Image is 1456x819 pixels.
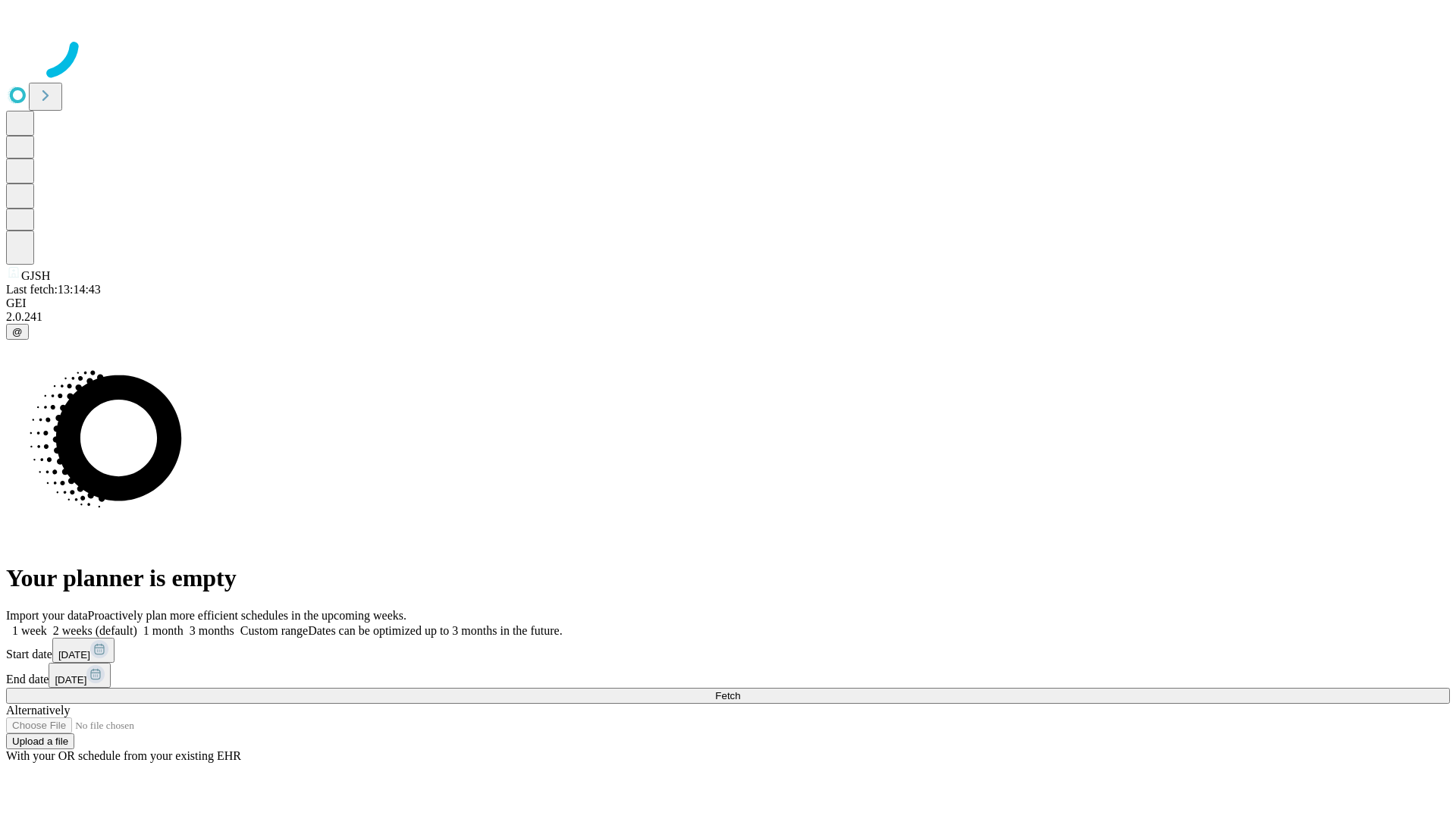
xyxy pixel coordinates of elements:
[308,624,562,637] span: Dates can be optimized up to 3 months in the future.
[58,649,90,661] span: [DATE]
[55,674,86,686] span: [DATE]
[6,324,29,340] button: @
[715,690,740,701] span: Fetch
[190,624,234,637] span: 3 months
[21,269,50,282] span: GJSH
[6,704,70,717] span: Alternatively
[12,624,47,637] span: 1 week
[6,663,1450,688] div: End date
[143,624,184,637] span: 1 month
[6,688,1450,704] button: Fetch
[53,624,137,637] span: 2 weeks (default)
[52,638,115,663] button: [DATE]
[6,733,74,749] button: Upload a file
[12,326,23,337] span: @
[6,564,1450,592] h1: Your planner is empty
[6,638,1450,663] div: Start date
[88,609,406,622] span: Proactively plan more efficient schedules in the upcoming weeks.
[6,283,101,296] span: Last fetch: 13:14:43
[49,663,111,688] button: [DATE]
[6,297,1450,310] div: GEI
[6,609,88,622] span: Import your data
[6,749,241,762] span: With your OR schedule from your existing EHR
[6,310,1450,324] div: 2.0.241
[240,624,308,637] span: Custom range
